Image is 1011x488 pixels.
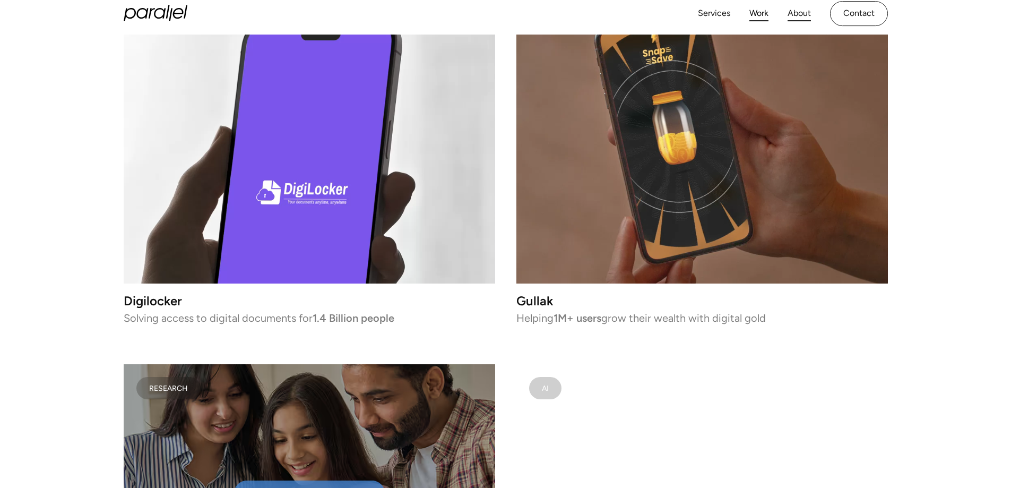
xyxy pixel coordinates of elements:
[516,314,888,322] p: Helping grow their wealth with digital gold
[542,386,549,391] div: AI
[830,1,888,26] a: Contact
[149,386,188,391] div: RESEARCH
[788,6,811,21] a: About
[124,6,187,22] a: home
[698,6,730,21] a: Services
[554,312,601,324] strong: 1M+ users
[124,314,495,322] p: Solving access to digital documents for
[516,296,888,305] h3: Gullak
[749,6,768,21] a: Work
[124,296,495,305] h3: Digilocker
[313,312,394,324] strong: 1.4 Billion people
